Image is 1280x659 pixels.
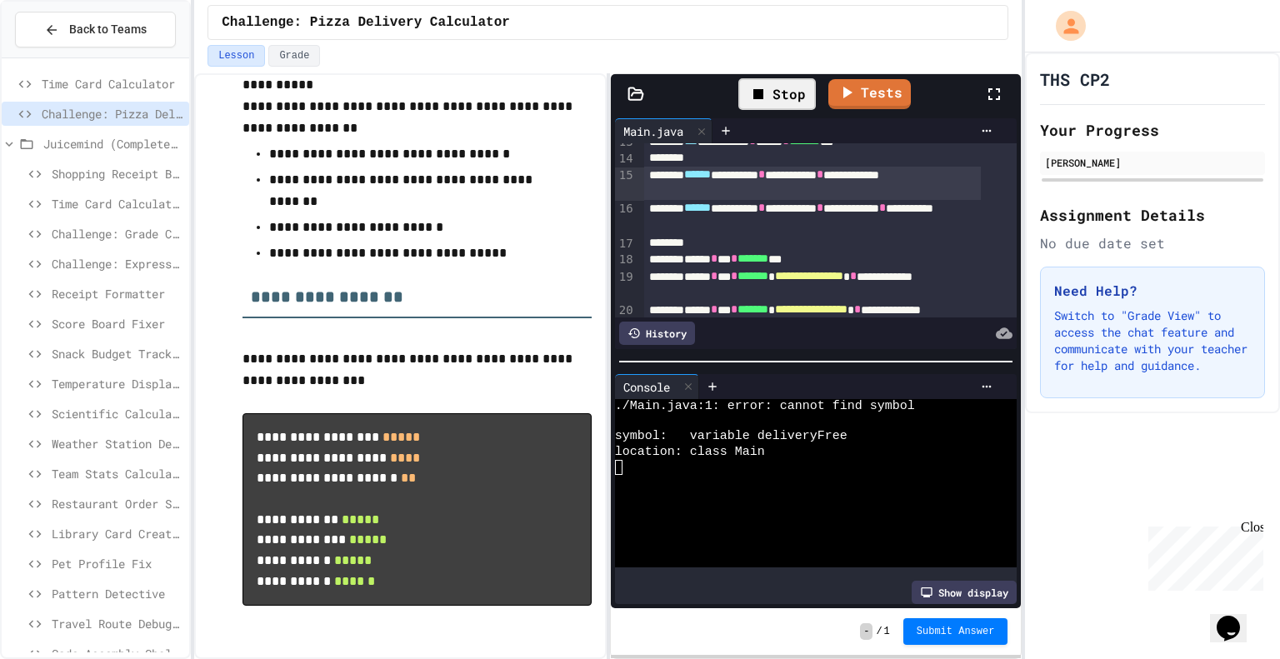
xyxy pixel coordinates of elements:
[52,345,182,362] span: Snack Budget Tracker
[615,445,765,460] span: location: class Main
[615,118,712,143] div: Main.java
[1045,155,1260,170] div: [PERSON_NAME]
[1142,520,1263,591] iframe: chat widget
[615,167,636,201] div: 15
[738,78,816,110] div: Stop
[1040,203,1265,227] h2: Assignment Details
[42,75,182,92] span: Time Card Calculator
[52,375,182,392] span: Temperature Display Fix
[619,322,695,345] div: History
[1054,281,1251,301] h3: Need Help?
[828,79,911,109] a: Tests
[43,135,182,152] span: Juicemind (Completed) Excersizes
[52,585,182,602] span: Pattern Detective
[917,625,995,638] span: Submit Answer
[615,201,636,236] div: 16
[52,195,182,212] span: Time Card Calculator
[52,405,182,422] span: Scientific Calculator
[207,45,265,67] button: Lesson
[615,302,636,336] div: 20
[52,615,182,632] span: Travel Route Debugger
[615,122,692,140] div: Main.java
[615,269,636,302] div: 19
[1040,233,1265,253] div: No due date set
[42,105,182,122] span: Challenge: Pizza Delivery Calculator
[615,378,678,396] div: Console
[1038,7,1090,45] div: My Account
[15,12,176,47] button: Back to Teams
[615,252,636,269] div: 18
[52,285,182,302] span: Receipt Formatter
[615,151,636,167] div: 14
[615,399,915,414] span: ./Main.java:1: error: cannot find symbol
[268,45,320,67] button: Grade
[52,435,182,452] span: Weather Station Debugger
[52,525,182,542] span: Library Card Creator
[52,465,182,482] span: Team Stats Calculator
[69,21,147,38] span: Back to Teams
[1054,307,1251,374] p: Switch to "Grade View" to access the chat feature and communicate with your teacher for help and ...
[52,315,182,332] span: Score Board Fixer
[52,555,182,572] span: Pet Profile Fix
[876,625,882,638] span: /
[615,374,699,399] div: Console
[52,255,182,272] span: Challenge: Expression Evaluator Fix
[903,618,1008,645] button: Submit Answer
[615,236,636,252] div: 17
[912,581,1017,604] div: Show display
[884,625,890,638] span: 1
[860,623,872,640] span: -
[1040,118,1265,142] h2: Your Progress
[52,495,182,512] span: Restaurant Order System
[1210,592,1263,642] iframe: chat widget
[52,225,182,242] span: Challenge: Grade Calculator Pro
[1040,67,1110,91] h1: THS CP2
[615,429,847,444] span: symbol: variable deliveryFree
[222,12,510,32] span: Challenge: Pizza Delivery Calculator
[52,165,182,182] span: Shopping Receipt Builder
[7,7,115,106] div: Chat with us now!Close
